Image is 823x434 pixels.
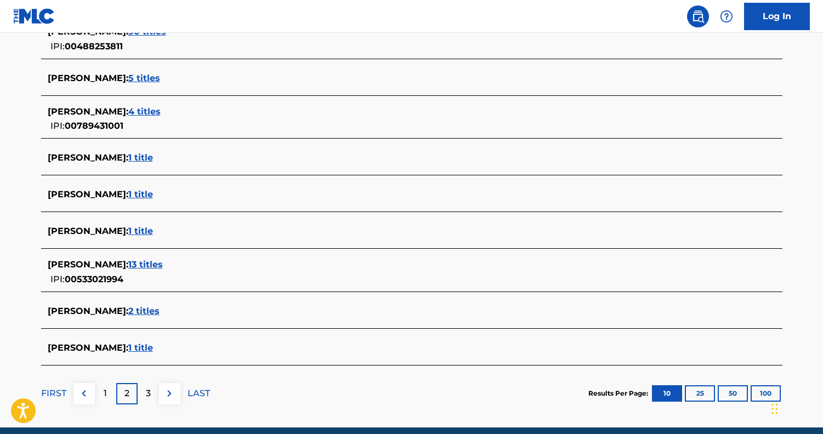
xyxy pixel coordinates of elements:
img: MLC Logo [13,8,55,24]
img: help [720,10,733,23]
span: [PERSON_NAME] : [48,152,128,163]
span: [PERSON_NAME] : [48,106,128,117]
img: search [691,10,705,23]
button: 10 [652,385,682,402]
button: 50 [718,385,748,402]
a: Log In [744,3,810,30]
div: Help [716,5,737,27]
span: [PERSON_NAME] : [48,259,128,270]
span: 00488253811 [65,41,123,52]
span: [PERSON_NAME] : [48,226,128,236]
span: [PERSON_NAME] : [48,306,128,316]
span: IPI: [50,121,65,131]
img: right [163,387,176,400]
span: 13 titles [128,259,163,270]
span: [PERSON_NAME] : [48,189,128,199]
button: 25 [685,385,715,402]
span: 00789431001 [65,121,123,131]
span: 00533021994 [65,274,123,284]
span: 1 title [128,152,153,163]
div: Drag [771,392,778,425]
span: IPI: [50,41,65,52]
p: LAST [188,387,210,400]
img: left [77,387,90,400]
button: 100 [751,385,781,402]
span: 2 titles [128,306,160,316]
span: [PERSON_NAME] : [48,73,128,83]
span: 1 title [128,342,153,353]
span: 4 titles [128,106,161,117]
p: FIRST [41,387,66,400]
p: Results Per Page: [588,389,651,398]
span: IPI: [50,274,65,284]
span: 1 title [128,226,153,236]
p: 1 [104,387,107,400]
span: 1 title [128,189,153,199]
span: 5 titles [128,73,160,83]
p: 2 [124,387,129,400]
a: Public Search [687,5,709,27]
span: [PERSON_NAME] : [48,342,128,353]
p: 3 [146,387,151,400]
iframe: Chat Widget [768,381,823,434]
